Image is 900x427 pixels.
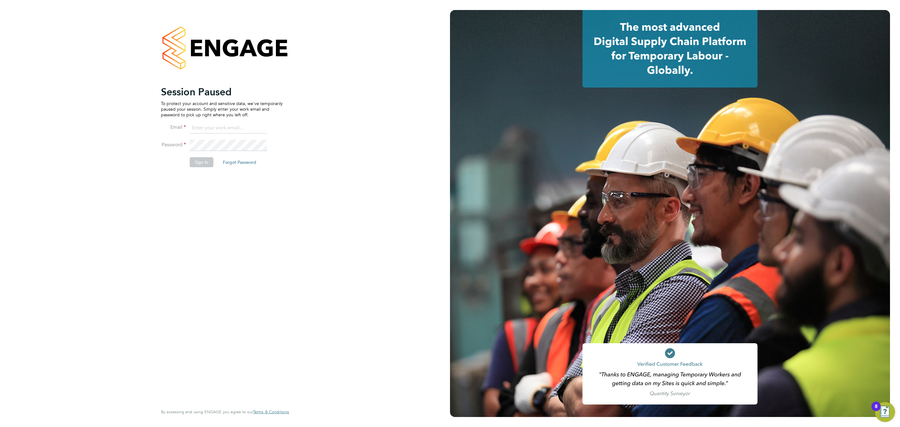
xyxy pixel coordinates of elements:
input: Enter your work email... [190,123,267,134]
span: By accessing and using ENGAGE you agree to our [161,409,289,414]
div: 8 [875,406,877,414]
button: Sign In [190,157,213,167]
button: Forgot Password [218,157,261,167]
button: Open Resource Center, 8 new notifications [875,402,895,422]
h2: Session Paused [161,86,283,98]
a: Terms & Conditions [253,409,289,414]
p: To protect your account and sensitive data, we've temporarily paused your session. Simply enter y... [161,101,283,118]
label: Password [161,142,186,148]
label: Email [161,124,186,131]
